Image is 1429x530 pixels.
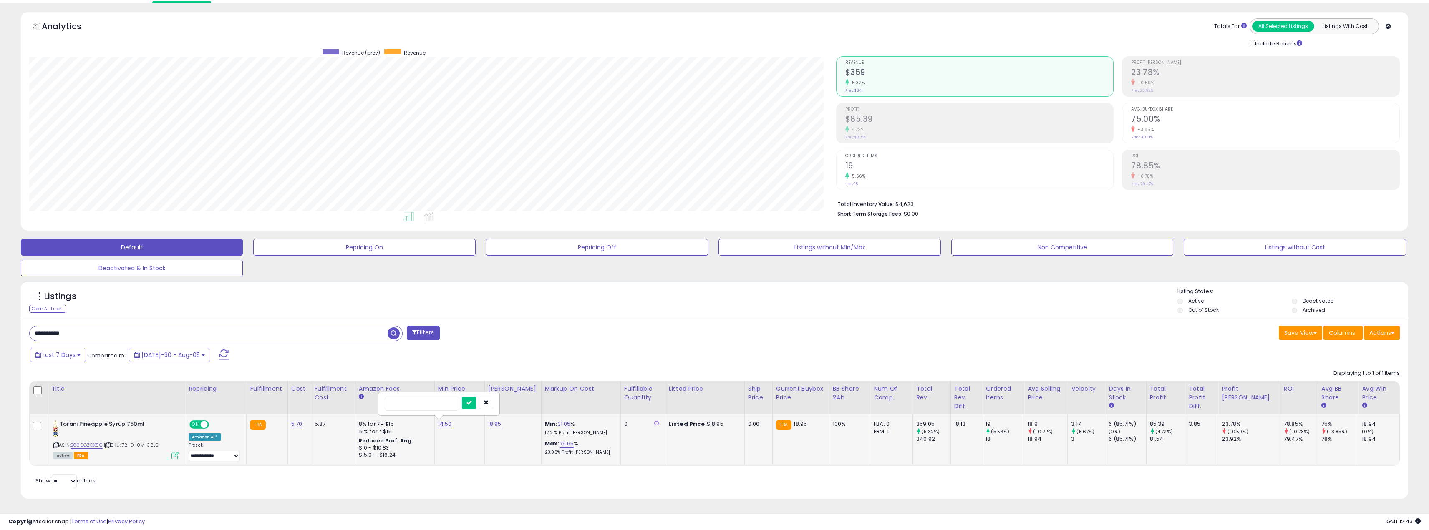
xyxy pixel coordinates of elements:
[541,381,620,414] th: The percentage added to the cost of goods (COGS) that forms the calculator for Min & Max prices.
[1321,402,1326,409] small: Avg BB Share.
[1362,402,1367,409] small: Avg Win Price.
[1109,384,1142,402] div: Days In Stock
[545,384,617,393] div: Markup on Cost
[1131,114,1399,126] h2: 75.00%
[1362,384,1396,402] div: Avg Win Price
[1386,517,1421,525] span: 2025-08-14 12:43 GMT
[849,173,866,179] small: 5.56%
[1135,80,1154,86] small: -0.59%
[874,420,906,428] div: FBA: 0
[1227,428,1248,435] small: (-0.59%)
[849,80,865,86] small: 5.32%
[359,452,428,459] div: $15.01 - $16.24
[1131,107,1399,112] span: Avg. Buybox Share
[916,420,950,428] div: 359.05
[60,420,161,430] b: Torani Pineapple Syrup 750ml
[438,420,452,428] a: 14.50
[42,20,98,34] h5: Analytics
[1033,428,1053,435] small: (-0.21%)
[991,428,1009,435] small: (5.56%)
[1076,428,1094,435] small: (5.67%)
[776,384,826,402] div: Current Buybox Price
[916,435,950,443] div: 340.92
[794,420,807,428] span: 18.95
[669,420,707,428] b: Listed Price:
[359,384,431,393] div: Amazon Fees
[837,210,902,217] b: Short Term Storage Fees:
[1131,88,1153,93] small: Prev: 23.92%
[291,384,307,393] div: Cost
[545,420,614,436] div: %
[488,420,502,428] a: 18.95
[845,181,858,186] small: Prev: 18
[833,384,867,402] div: BB Share 24h.
[1289,428,1310,435] small: (-0.78%)
[1321,384,1355,402] div: Avg BB Share
[833,420,864,428] div: 100%
[837,198,1394,208] li: $4,623
[916,384,947,402] div: Total Rev.
[545,430,614,436] p: 12.21% Profit [PERSON_NAME]
[1327,428,1347,435] small: (-3.85%)
[1243,38,1312,48] div: Include Returns
[315,384,352,402] div: Fulfillment Cost
[53,420,179,458] div: ASIN:
[985,384,1021,402] div: Ordered Items
[1189,420,1212,428] div: 3.85
[74,452,88,459] span: FBA
[1222,384,1276,402] div: Profit [PERSON_NAME]
[438,384,481,393] div: Min Price
[985,435,1024,443] div: 18
[87,352,126,359] span: Compared to:
[253,239,475,256] button: Repricing On
[874,428,906,435] div: FBM: 1
[1333,369,1400,377] div: Displaying 1 to 1 of 1 items
[1109,435,1146,443] div: 6 (85.71%)
[849,126,864,133] small: 4.72%
[1362,420,1399,428] div: 18.94
[359,437,413,444] b: Reduced Prof. Rng.
[954,384,978,411] div: Total Rev. Diff.
[1155,428,1173,435] small: (4.72%)
[1028,420,1067,428] div: 18.9
[8,517,39,525] strong: Copyright
[1131,161,1399,172] h2: 78.85%
[1188,306,1219,314] label: Out of Stock
[951,239,1173,256] button: Non Competitive
[53,420,58,437] img: 311fzImzHkL._SL40_.jpg
[359,393,364,401] small: Amazon Fees.
[545,440,614,455] div: %
[837,201,894,208] b: Total Inventory Value:
[1189,384,1215,411] div: Total Profit Diff.
[1362,435,1399,443] div: 18.94
[845,135,866,140] small: Prev: $81.54
[904,210,918,218] span: $0.00
[53,452,73,459] span: All listings currently available for purchase on Amazon
[1109,428,1120,435] small: (0%)
[845,68,1114,79] h2: $359
[104,442,159,448] span: | SKU: 72-DH0M-38J2
[342,49,380,56] span: Revenue (prev)
[1222,420,1280,428] div: 23.78%
[44,291,76,302] h5: Listings
[250,384,284,393] div: Fulfillment
[1177,288,1408,296] p: Listing States:
[1279,326,1322,340] button: Save View
[874,384,909,402] div: Num of Comp.
[1252,21,1314,32] button: All Selected Listings
[545,440,560,447] b: Max:
[1364,326,1400,340] button: Actions
[407,326,439,340] button: Filters
[1071,384,1101,393] div: Velocity
[30,348,86,362] button: Last 7 Days
[1150,435,1185,443] div: 81.54
[51,384,181,393] div: Title
[141,351,200,359] span: [DATE]-30 - Aug-05
[208,421,221,428] span: OFF
[1303,297,1334,304] label: Deactivated
[190,421,201,428] span: ON
[1071,435,1105,443] div: 3
[1150,384,1182,402] div: Total Profit
[71,442,103,449] a: B000GZGX8C
[1131,68,1399,79] h2: 23.78%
